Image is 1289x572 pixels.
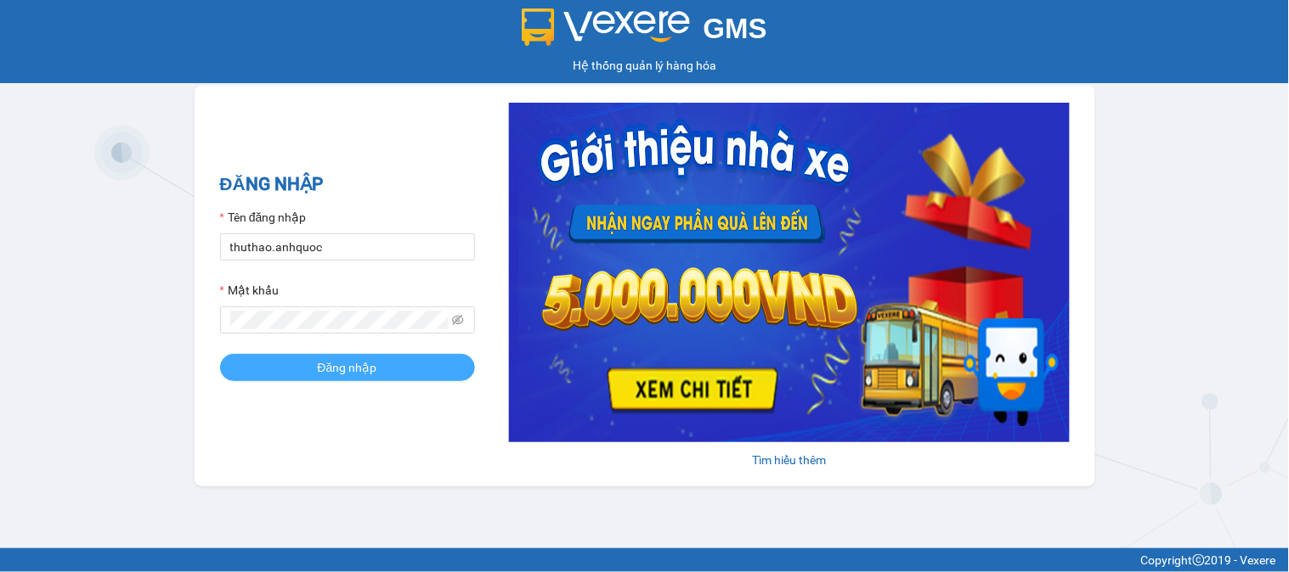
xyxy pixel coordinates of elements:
[220,233,475,261] input: Tên đăng nhập
[1193,554,1205,566] span: copyright
[220,171,475,199] h2: ĐĂNG NHẬP
[509,103,1070,442] img: banner-0
[220,354,475,381] button: Đăng nhập
[318,358,377,377] span: Đăng nhập
[522,25,767,39] a: GMS
[452,314,464,326] span: eye-invisible
[4,56,1285,75] div: Hệ thống quản lý hàng hóa
[509,451,1070,469] div: Tìm hiểu thêm
[704,13,767,44] span: GMS
[13,551,1276,569] div: Copyright 2019 - Vexere
[220,208,307,227] label: Tên đăng nhập
[230,311,449,329] input: Mật khẩu
[220,281,279,300] label: Mật khẩu
[522,8,690,46] img: logo 2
